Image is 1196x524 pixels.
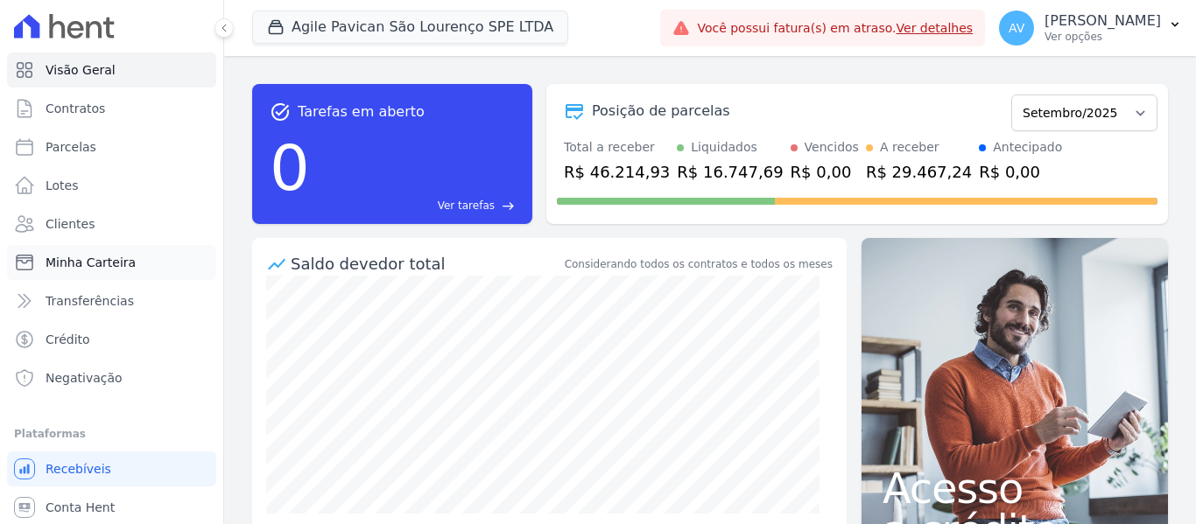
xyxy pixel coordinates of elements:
span: Acesso [883,467,1147,509]
span: Minha Carteira [46,254,136,271]
span: Ver tarefas [438,198,495,213]
div: R$ 0,00 [979,160,1062,184]
div: Total a receber [564,138,670,157]
a: Crédito [7,322,216,357]
a: Lotes [7,168,216,203]
a: Ver tarefas east [317,198,515,213]
span: east [502,199,515,213]
span: Parcelas [46,138,96,156]
span: AV [1009,22,1024,34]
div: R$ 29.467,24 [866,160,972,184]
div: Liquidados [691,138,757,157]
span: Crédito [46,331,90,348]
div: Saldo devedor total [291,252,561,276]
div: A receber [880,138,939,157]
a: Recebíveis [7,451,216,486]
span: Visão Geral [46,61,116,79]
p: [PERSON_NAME] [1045,12,1161,30]
a: Visão Geral [7,52,216,87]
a: Parcelas [7,129,216,164]
span: Lotes [46,177,79,194]
a: Negativação [7,360,216,395]
span: Conta Hent [46,499,115,516]
div: 0 [270,122,310,213]
a: Transferências [7,283,216,318]
span: Recebíveis [46,460,111,478]
a: Clientes [7,206,216,241]
div: Posição de parcelas [592,101,730,122]
a: Minha Carteira [7,245,216,280]
div: R$ 16.747,69 [677,160,783,184]
div: R$ 46.214,93 [564,160,670,184]
button: Agile Pavican São Lourenço SPE LTDA [252,10,568,44]
div: R$ 0,00 [791,160,859,184]
span: Contratos [46,100,105,117]
span: Negativação [46,369,123,387]
a: Contratos [7,91,216,126]
p: Ver opções [1045,30,1161,44]
button: AV [PERSON_NAME] Ver opções [985,3,1196,52]
span: Clientes [46,215,95,233]
span: Transferências [46,292,134,310]
span: Tarefas em aberto [298,101,425,122]
div: Antecipado [993,138,1062,157]
a: Ver detalhes [897,21,974,35]
div: Plataformas [14,423,209,444]
div: Vencidos [805,138,859,157]
div: Considerando todos os contratos e todos os meses [565,256,833,272]
span: Você possui fatura(s) em atraso. [697,19,973,38]
span: task_alt [270,101,291,122]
